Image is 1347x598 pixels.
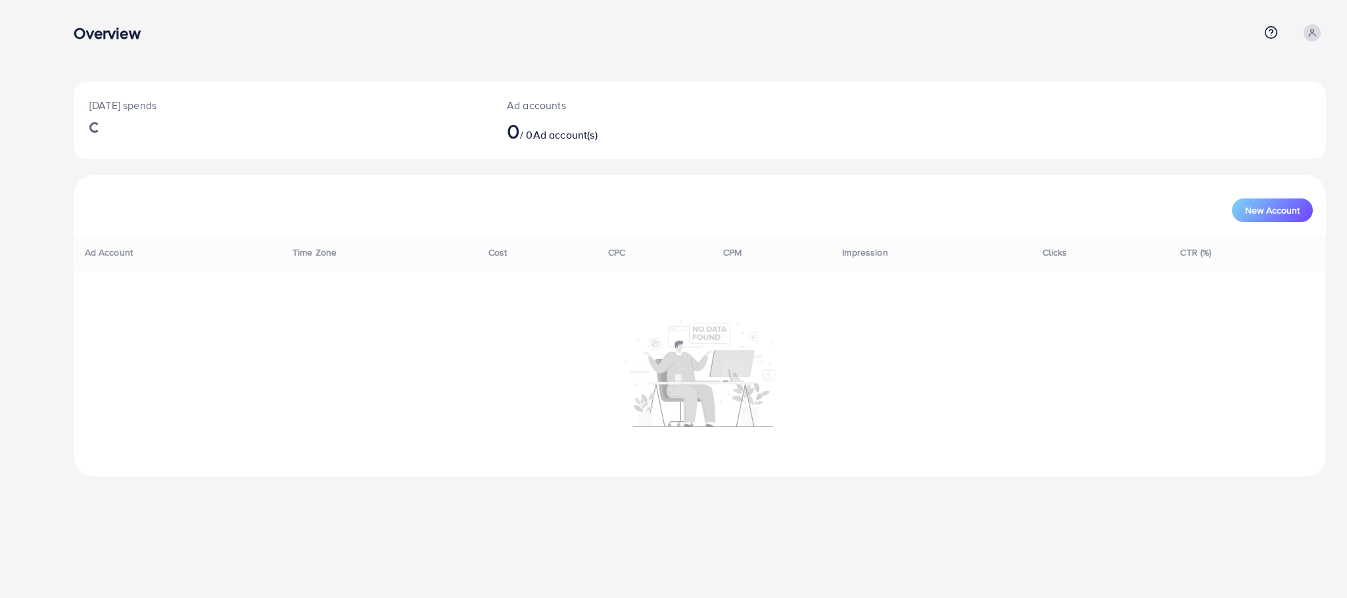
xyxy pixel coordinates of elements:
span: New Account [1245,206,1300,215]
p: [DATE] spends [89,97,475,113]
span: 0 [507,116,520,146]
h2: / 0 [507,118,788,143]
span: Ad account(s) [533,127,598,142]
button: New Account [1232,198,1313,222]
h3: Overview [74,24,151,43]
p: Ad accounts [507,97,788,113]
